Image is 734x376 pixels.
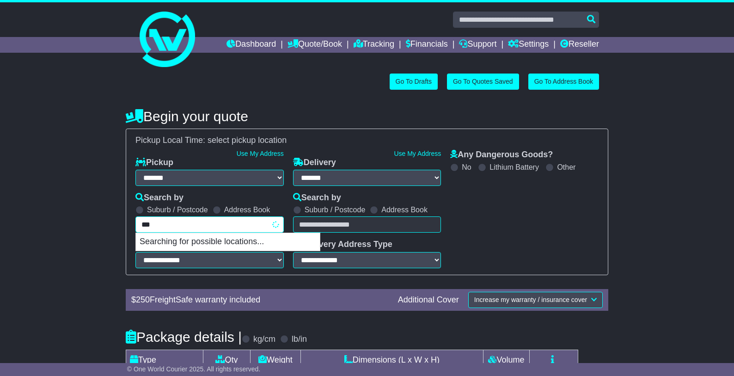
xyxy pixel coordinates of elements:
[305,205,366,214] label: Suburb / Postcode
[300,350,483,370] td: Dimensions (L x W x H)
[528,74,599,90] a: Go To Address Book
[250,350,300,370] td: Weight
[135,158,173,168] label: Pickup
[127,295,393,305] div: $ FreightSafe warranty included
[293,193,341,203] label: Search by
[126,350,203,370] td: Type
[293,240,392,250] label: Delivery Address Type
[390,74,438,90] a: Go To Drafts
[450,150,553,160] label: Any Dangerous Goods?
[287,37,342,53] a: Quote/Book
[136,233,320,251] p: Searching for possible locations...
[393,295,464,305] div: Additional Cover
[483,350,529,370] td: Volume
[136,295,150,304] span: 250
[208,136,287,145] span: select pickup location
[394,150,441,157] a: Use My Address
[226,37,276,53] a: Dashboard
[474,296,587,303] span: Increase my warranty / insurance cover
[560,37,599,53] a: Reseller
[447,74,519,90] a: Go To Quotes Saved
[126,109,608,124] h4: Begin your quote
[489,163,539,172] label: Lithium Battery
[127,365,261,373] span: © One World Courier 2025. All rights reserved.
[237,150,284,157] a: Use My Address
[508,37,549,53] a: Settings
[135,193,183,203] label: Search by
[381,205,428,214] label: Address Book
[147,205,208,214] label: Suburb / Postcode
[354,37,394,53] a: Tracking
[224,205,270,214] label: Address Book
[468,292,603,308] button: Increase my warranty / insurance cover
[131,136,603,146] div: Pickup Local Time:
[203,350,251,370] td: Qty
[459,37,496,53] a: Support
[126,329,242,345] h4: Package details |
[557,163,575,172] label: Other
[406,37,448,53] a: Financials
[292,334,307,345] label: lb/in
[293,158,336,168] label: Delivery
[462,163,471,172] label: No
[253,334,275,345] label: kg/cm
